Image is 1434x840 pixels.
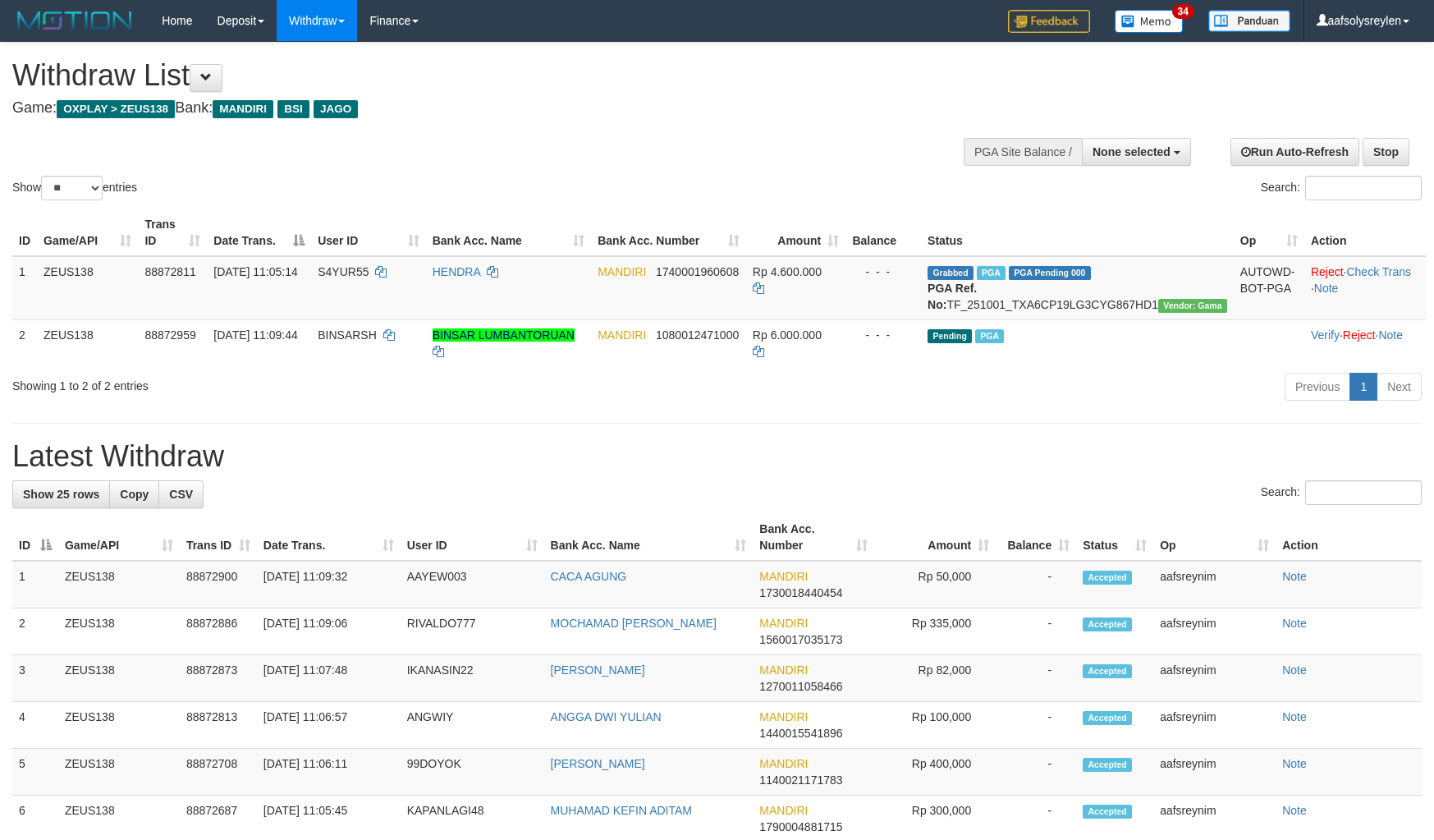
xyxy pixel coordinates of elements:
h4: Game: Bank: [12,100,940,117]
button: None selected [1082,138,1191,166]
span: MANDIRI [759,663,808,677]
td: - [996,655,1076,702]
td: 88872886 [180,608,257,655]
span: Pending [928,329,972,343]
label: Search: [1261,176,1422,200]
span: Copy 1270011058466 to clipboard [759,680,842,693]
td: 2 [12,608,58,655]
th: User ID: activate to sort column ascending [401,514,544,561]
th: Amount: activate to sort column ascending [874,514,996,561]
span: BINSARSH [318,328,377,342]
td: [DATE] 11:07:48 [257,655,401,702]
td: [DATE] 11:06:57 [257,702,401,749]
input: Search: [1305,176,1422,200]
span: Accepted [1083,664,1132,678]
th: Balance: activate to sort column ascending [996,514,1076,561]
span: Accepted [1083,571,1132,585]
select: Showentries [41,176,103,200]
span: Rp 6.000.000 [753,328,822,342]
a: MUHAMAD KEFIN ADITAM [551,804,692,817]
a: Note [1282,757,1307,770]
span: CSV [169,488,193,501]
td: ZEUS138 [58,608,180,655]
td: AUTOWD-BOT-PGA [1234,256,1304,320]
th: Game/API: activate to sort column ascending [37,209,138,256]
td: 1 [12,561,58,608]
h1: Latest Withdraw [12,440,1422,473]
td: Rp 82,000 [874,655,996,702]
a: [PERSON_NAME] [551,757,645,770]
span: None selected [1093,145,1171,158]
a: Copy [109,480,159,508]
div: - - - [852,264,914,280]
img: Button%20Memo.svg [1115,10,1184,33]
span: Marked by aafsolysreylen [977,266,1006,280]
td: ANGWIY [401,702,544,749]
b: PGA Ref. No: [928,282,977,311]
a: MOCHAMAD [PERSON_NAME] [551,617,717,630]
span: [DATE] 11:09:44 [213,328,297,342]
span: Accepted [1083,758,1132,772]
a: Note [1282,570,1307,583]
span: JAGO [314,100,358,118]
span: MANDIRI [759,710,808,723]
label: Show entries [12,176,137,200]
a: Verify [1311,328,1340,342]
a: ANGGA DWI YULIAN [551,710,662,723]
span: S4YUR55 [318,265,369,278]
span: 88872811 [144,265,195,278]
td: - [996,749,1076,796]
a: Note [1314,282,1339,295]
td: 88872873 [180,655,257,702]
th: ID: activate to sort column descending [12,514,58,561]
span: Grabbed [928,266,974,280]
td: aafsreynim [1153,561,1276,608]
td: [DATE] 11:09:06 [257,608,401,655]
a: Reject [1343,328,1376,342]
a: Note [1282,710,1307,723]
a: Check Trans [1346,265,1411,278]
a: Reject [1311,265,1344,278]
span: PGA Pending [1009,266,1091,280]
a: Show 25 rows [12,480,110,508]
label: Search: [1261,480,1422,505]
td: Rp 100,000 [874,702,996,749]
th: Bank Acc. Name: activate to sort column ascending [426,209,592,256]
span: MANDIRI [759,570,808,583]
td: aafsreynim [1153,608,1276,655]
span: Copy 1560017035173 to clipboard [759,633,842,646]
h1: Withdraw List [12,59,940,92]
th: Status [921,209,1234,256]
span: MANDIRI [759,804,808,817]
a: BINSAR LUMBANTORUAN [433,328,575,342]
td: ZEUS138 [58,749,180,796]
span: 88872959 [144,328,195,342]
td: Rp 50,000 [874,561,996,608]
span: Accepted [1083,617,1132,631]
span: Copy 1440015541896 to clipboard [759,727,842,740]
td: 5 [12,749,58,796]
span: MANDIRI [759,617,808,630]
td: 88872900 [180,561,257,608]
span: Copy 1740001960608 to clipboard [656,265,739,278]
a: CSV [158,480,204,508]
span: Copy 1790004881715 to clipboard [759,820,842,833]
span: MANDIRI [213,100,273,118]
th: Status: activate to sort column ascending [1076,514,1153,561]
a: 1 [1349,373,1377,401]
td: ZEUS138 [58,702,180,749]
th: Game/API: activate to sort column ascending [58,514,180,561]
span: MANDIRI [759,757,808,770]
th: Date Trans.: activate to sort column ascending [257,514,401,561]
td: 88872708 [180,749,257,796]
td: ZEUS138 [37,319,138,366]
div: - - - [852,327,914,343]
div: Showing 1 to 2 of 2 entries [12,371,585,394]
span: [DATE] 11:05:14 [213,265,297,278]
td: Rp 335,000 [874,608,996,655]
span: Copy [120,488,149,501]
th: Action [1304,209,1426,256]
th: Trans ID: activate to sort column ascending [138,209,207,256]
span: Rp 4.600.000 [753,265,822,278]
span: MANDIRI [598,328,646,342]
